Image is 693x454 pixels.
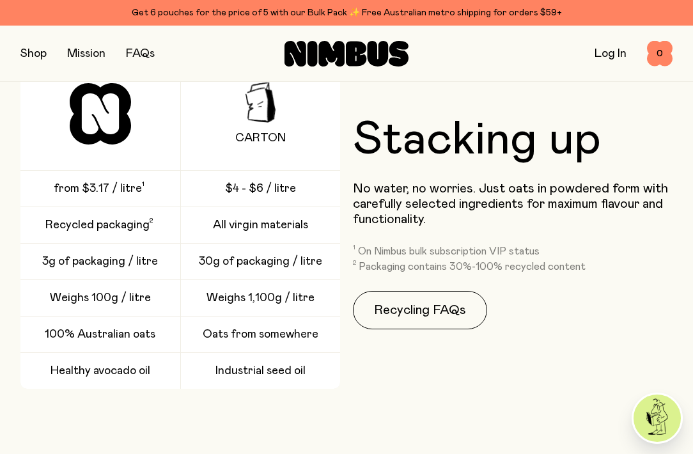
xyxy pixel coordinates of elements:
a: Mission [67,48,105,59]
a: FAQs [126,48,155,59]
span: All virgin materials [213,217,308,233]
p: Packaging contains 30%-100% recycled content [359,260,586,273]
p: No water, no worries. Just oats in powdered form with carefully selected ingredients for maximum ... [353,181,673,227]
p: On Nimbus bulk subscription VIP status [358,245,540,258]
span: Industrial seed oil [215,363,306,379]
a: Recycling FAQs [353,291,487,329]
span: Carton [235,130,286,146]
span: Weighs 100g / litre [50,290,151,306]
div: Get 6 pouches for the price of 5 with our Bulk Pack ✨ Free Australian metro shipping for orders $59+ [20,5,673,20]
img: agent [634,395,681,442]
span: 100% Australian oats [45,327,155,342]
h2: Stacking up [353,117,601,163]
span: Oats from somewhere [203,327,318,342]
span: $4 - $6 / litre [225,181,296,196]
span: from $3.17 / litre [54,181,142,196]
span: Weighs 1,100g / litre [206,290,315,306]
button: 0 [647,41,673,67]
span: 3g of packaging / litre [42,254,158,269]
span: Healthy avocado oil [51,363,150,379]
span: Recycled packaging [45,217,150,233]
span: 30g of packaging / litre [199,254,322,269]
a: Log In [595,48,627,59]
